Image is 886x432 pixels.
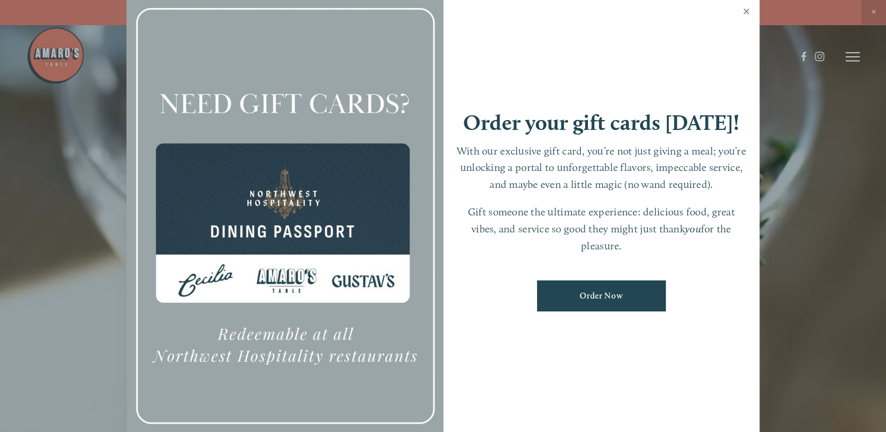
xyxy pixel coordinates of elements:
a: Order Now [537,280,666,311]
p: With our exclusive gift card, you’re not just giving a meal; you’re unlocking a portal to unforge... [455,143,748,193]
h1: Order your gift cards [DATE]! [463,112,740,133]
p: Gift someone the ultimate experience: delicious food, great vibes, and service so good they might... [455,204,748,254]
em: you [685,222,701,235]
